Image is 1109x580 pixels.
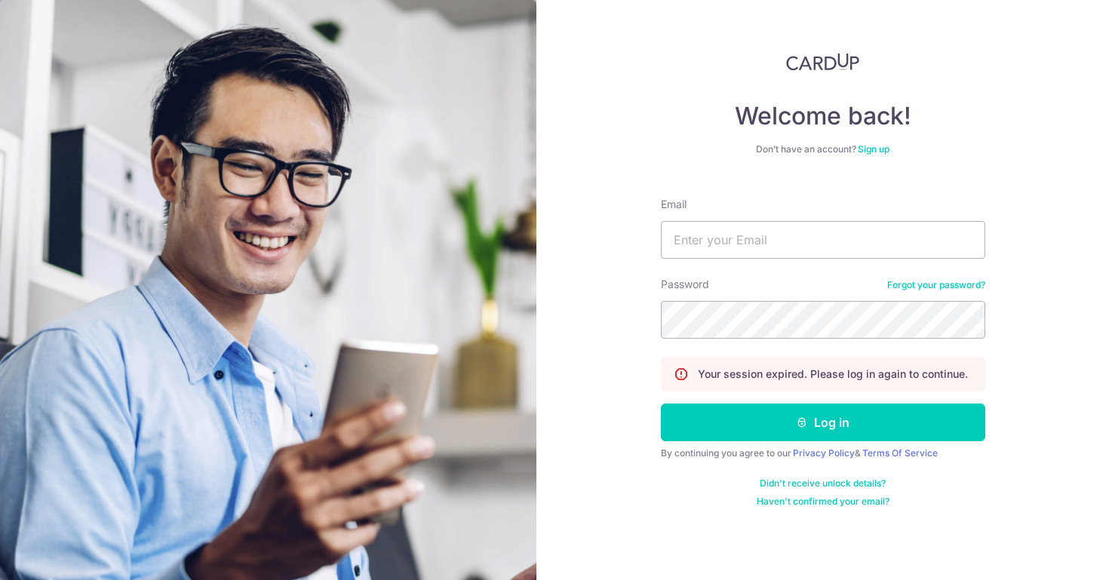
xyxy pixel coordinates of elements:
[757,496,889,508] a: Haven't confirmed your email?
[661,101,985,131] h4: Welcome back!
[661,277,709,292] label: Password
[698,367,968,382] p: Your session expired. Please log in again to continue.
[661,447,985,459] div: By continuing you agree to our &
[661,197,687,212] label: Email
[793,447,855,459] a: Privacy Policy
[786,53,860,71] img: CardUp Logo
[887,279,985,291] a: Forgot your password?
[858,143,889,155] a: Sign up
[661,404,985,441] button: Log in
[760,477,886,489] a: Didn't receive unlock details?
[661,143,985,155] div: Don’t have an account?
[661,221,985,259] input: Enter your Email
[862,447,938,459] a: Terms Of Service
